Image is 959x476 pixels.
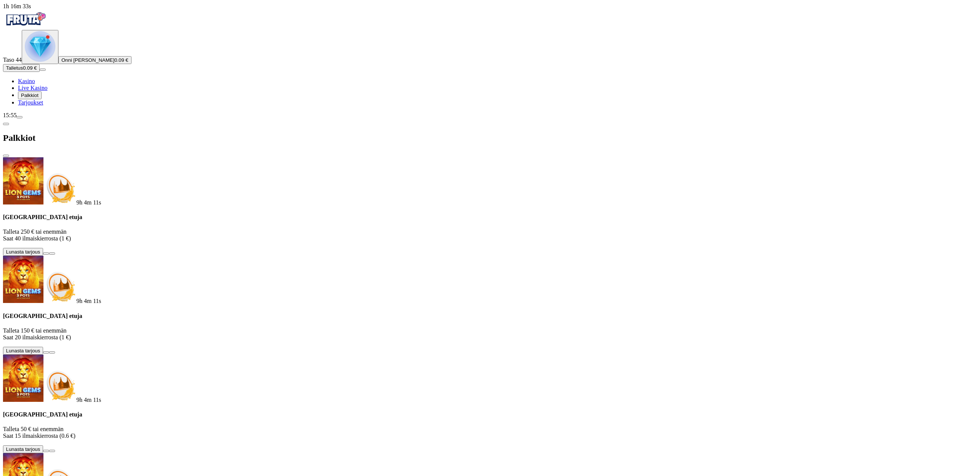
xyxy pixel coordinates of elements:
[3,155,9,157] button: close
[18,99,43,106] a: gift-inverted iconTarjoukset
[3,347,43,355] button: Lunasta tarjous
[3,411,956,418] h4: [GEOGRAPHIC_DATA] etuja
[3,57,22,63] span: Taso 44
[6,446,40,452] span: Lunasta tarjous
[18,78,35,84] a: diamond iconKasino
[3,426,956,439] p: Talleta 50 € tai enemmän Saat 15 ilmaiskierrosta (0.6 €)
[76,199,101,206] span: countdown
[49,450,55,452] button: info
[43,172,76,204] img: Deposit bonus icon
[18,99,43,106] span: Tarjoukset
[76,298,101,304] span: countdown
[18,91,42,99] button: reward iconPalkkiot
[114,57,128,63] span: 0.09 €
[3,112,16,118] span: 15:55
[43,270,76,303] img: Deposit bonus icon
[58,56,131,64] button: Onni [PERSON_NAME]0.09 €
[3,123,9,125] button: chevron-left icon
[3,248,43,256] button: Lunasta tarjous
[6,65,23,71] span: Talletus
[18,85,48,91] a: poker-chip iconLive Kasino
[3,256,43,303] img: Lion Gems 3 Pots: Hold and Win
[16,116,22,118] button: menu
[21,93,39,98] span: Palkkiot
[18,85,48,91] span: Live Kasino
[49,252,55,255] button: info
[6,249,40,255] span: Lunasta tarjous
[49,351,55,354] button: info
[76,397,101,403] span: countdown
[25,31,55,62] img: level unlocked
[43,369,76,402] img: Deposit bonus icon
[61,57,114,63] span: Onni [PERSON_NAME]
[3,10,956,106] nav: Primary
[18,78,35,84] span: Kasino
[6,348,40,354] span: Lunasta tarjous
[3,327,956,341] p: Talleta 150 € tai enemmän Saat 20 ilmaiskierrosta (1 €)
[3,3,31,9] span: user session time
[23,65,37,71] span: 0.09 €
[3,313,956,319] h4: [GEOGRAPHIC_DATA] etuja
[3,64,40,72] button: Talletusplus icon0.09 €
[3,445,43,453] button: Lunasta tarjous
[3,23,48,30] a: Fruta
[40,69,46,71] button: menu
[22,30,58,64] button: level unlocked
[3,10,48,28] img: Fruta
[3,214,956,221] h4: [GEOGRAPHIC_DATA] etuja
[3,355,43,402] img: Lion Gems 3 Pots: Hold and Win
[3,228,956,242] p: Talleta 250 € tai enemmän Saat 40 ilmaiskierrosta (1 €)
[3,133,956,143] h2: Palkkiot
[3,157,43,204] img: Lion Gems 3 Pots: Hold and Win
